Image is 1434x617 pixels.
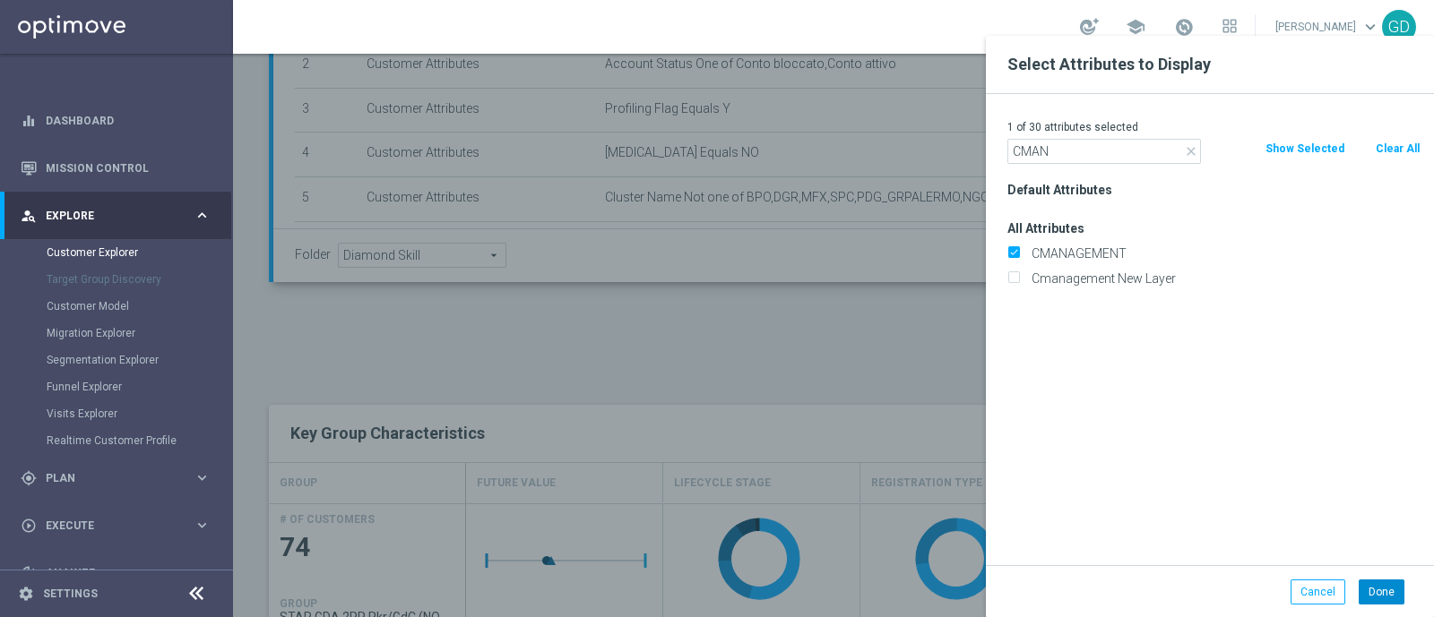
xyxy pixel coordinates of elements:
h3: All Attributes [1007,220,1421,236]
h3: Default Attributes [1007,182,1421,198]
div: GD [1382,10,1416,44]
div: Customer Explorer [47,239,231,266]
i: settings [18,586,34,602]
div: Visits Explorer [47,400,231,427]
div: Dashboard [21,97,211,144]
div: Target Group Discovery [47,266,231,293]
span: Plan [46,473,194,484]
div: Analyze [21,565,194,581]
label: Cmanagement New Layer [1025,270,1421,287]
div: Plan [21,470,194,486]
a: Funnel Explorer [47,380,186,394]
div: Segmentation Explorer [47,347,231,373]
button: person_search Explore keyboard_arrow_right [20,209,212,223]
i: equalizer [21,113,37,129]
div: Mission Control [21,144,211,192]
i: track_changes [21,565,37,581]
h2: Select Attributes to Display [1007,54,1412,75]
button: Clear All [1374,139,1421,159]
span: Explore [46,210,194,221]
div: Funnel Explorer [47,373,231,400]
a: Realtime Customer Profile [47,433,186,448]
i: keyboard_arrow_right [194,469,211,486]
i: close [1184,144,1198,159]
a: [PERSON_NAME]keyboard_arrow_down [1274,13,1382,40]
a: Visits Explorer [47,407,186,421]
div: Explore [21,208,194,224]
i: keyboard_arrow_right [194,517,211,534]
label: CMANAGEMENT [1025,245,1421,261]
button: gps_fixed Plan keyboard_arrow_right [20,471,212,485]
button: equalizer Dashboard [20,114,212,128]
button: Cancel [1291,579,1345,604]
a: Segmentation Explorer [47,353,186,367]
button: Done [1359,579,1404,604]
i: person_search [21,208,37,224]
a: Customer Model [47,299,186,313]
div: Realtime Customer Profile [47,427,231,454]
i: keyboard_arrow_right [194,564,211,581]
div: Execute [21,518,194,534]
div: Customer Model [47,293,231,320]
button: Mission Control [20,161,212,176]
a: Settings [43,588,98,599]
button: play_circle_outline Execute keyboard_arrow_right [20,518,212,533]
i: keyboard_arrow_right [194,207,211,224]
i: play_circle_outline [21,518,37,534]
a: Customer Explorer [47,245,186,260]
input: Search [1007,139,1201,164]
button: Show Selected [1264,139,1346,159]
div: Migration Explorer [47,320,231,347]
a: Mission Control [46,144,211,192]
p: 1 of 30 attributes selected [1007,120,1421,134]
span: school [1126,17,1145,37]
span: keyboard_arrow_down [1361,17,1380,37]
button: track_changes Analyze keyboard_arrow_right [20,566,212,580]
a: Migration Explorer [47,326,186,340]
a: Dashboard [46,97,211,144]
i: gps_fixed [21,470,37,486]
span: Execute [46,520,194,531]
span: Analyze [46,568,194,578]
